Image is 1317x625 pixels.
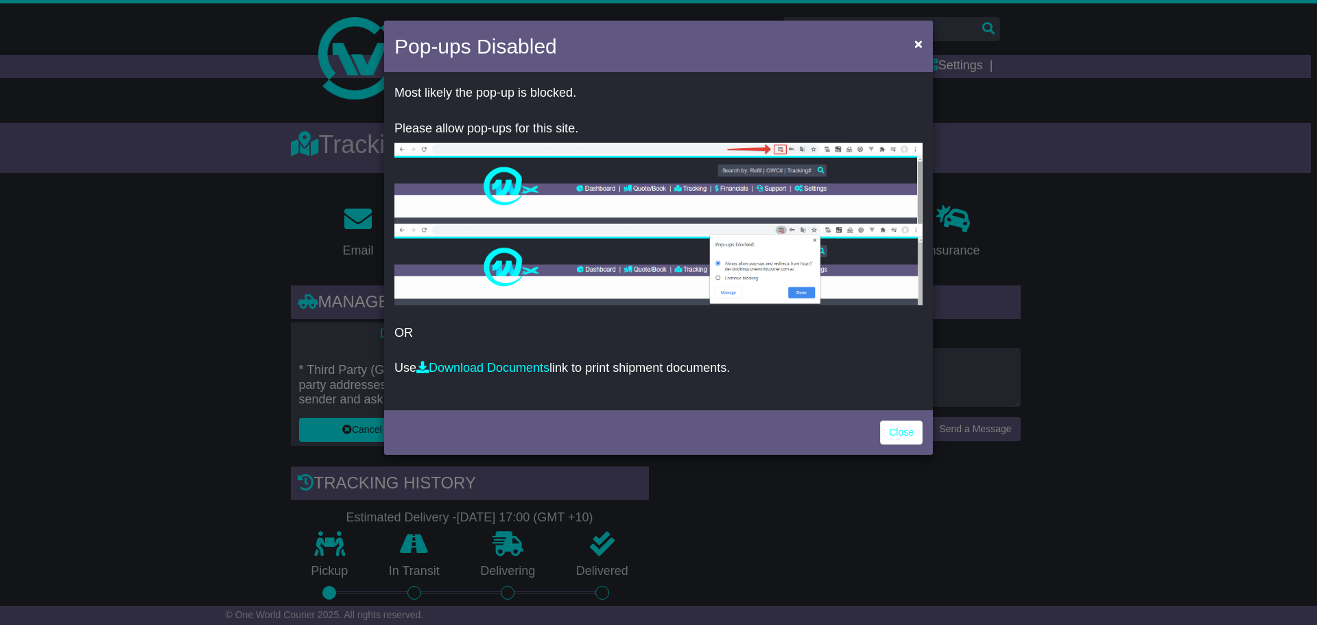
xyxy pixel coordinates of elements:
div: OR [384,75,933,407]
img: allow-popup-2.png [394,224,923,305]
span: × [914,36,923,51]
p: Please allow pop-ups for this site. [394,121,923,137]
a: Close [880,421,923,445]
a: Download Documents [416,361,549,375]
img: allow-popup-1.png [394,143,923,224]
p: Most likely the pop-up is blocked. [394,86,923,101]
button: Close [907,30,929,58]
p: Use link to print shipment documents. [394,361,923,376]
h4: Pop-ups Disabled [394,31,557,62]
